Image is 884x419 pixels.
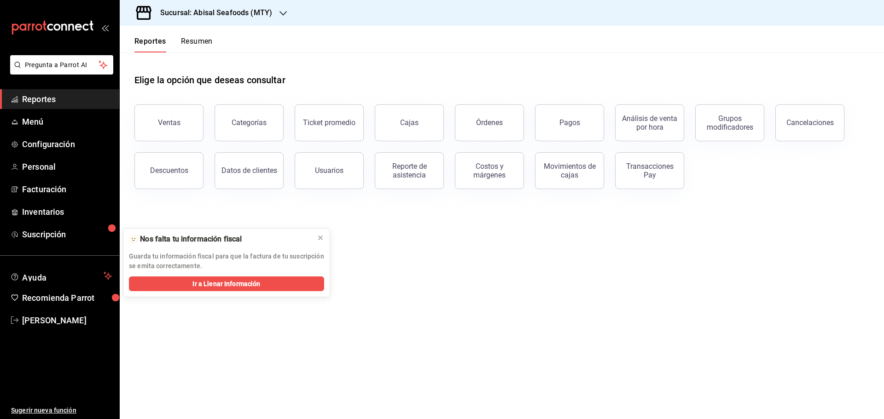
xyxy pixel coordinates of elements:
[615,104,684,141] button: Análisis de venta por hora
[22,206,112,218] span: Inventarios
[129,234,309,244] div: 🫥 Nos falta tu información fiscal
[215,152,284,189] button: Datos de clientes
[455,104,524,141] button: Órdenes
[621,162,678,179] div: Transacciones Pay
[476,118,503,127] div: Órdenes
[215,104,284,141] button: Categorías
[22,270,100,281] span: Ayuda
[221,166,277,175] div: Datos de clientes
[192,279,260,289] span: Ir a Llenar Información
[22,183,112,195] span: Facturación
[701,114,758,132] div: Grupos modificadores
[303,118,355,127] div: Ticket promedio
[22,161,112,173] span: Personal
[775,104,844,141] button: Cancelaciones
[153,7,272,18] h3: Sucursal: Abisal Seafoods (MTY)
[535,152,604,189] button: Movimientos de cajas
[6,67,113,76] a: Pregunta a Parrot AI
[129,276,324,291] button: Ir a Llenar Información
[381,162,438,179] div: Reporte de asistencia
[559,118,580,127] div: Pagos
[455,152,524,189] button: Costos y márgenes
[134,37,166,52] button: Reportes
[400,117,419,128] div: Cajas
[232,118,267,127] div: Categorías
[375,152,444,189] button: Reporte de asistencia
[22,292,112,304] span: Recomienda Parrot
[158,118,180,127] div: Ventas
[375,104,444,141] a: Cajas
[134,104,204,141] button: Ventas
[129,252,324,271] p: Guarda tu información fiscal para que la factura de tu suscripción se emita correctamente.
[181,37,213,52] button: Resumen
[11,406,112,415] span: Sugerir nueva función
[695,104,764,141] button: Grupos modificadores
[786,118,834,127] div: Cancelaciones
[315,166,343,175] div: Usuarios
[541,162,598,179] div: Movimientos de cajas
[535,104,604,141] button: Pagos
[22,115,112,128] span: Menú
[295,152,364,189] button: Usuarios
[150,166,188,175] div: Descuentos
[134,37,213,52] div: navigation tabs
[101,24,109,31] button: open_drawer_menu
[22,138,112,150] span: Configuración
[615,152,684,189] button: Transacciones Pay
[22,93,112,105] span: Reportes
[621,114,678,132] div: Análisis de venta por hora
[461,162,518,179] div: Costos y márgenes
[22,314,112,327] span: [PERSON_NAME]
[10,55,113,75] button: Pregunta a Parrot AI
[134,152,204,189] button: Descuentos
[134,73,285,87] h1: Elige la opción que deseas consultar
[22,228,112,241] span: Suscripción
[295,104,364,141] button: Ticket promedio
[25,60,99,70] span: Pregunta a Parrot AI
